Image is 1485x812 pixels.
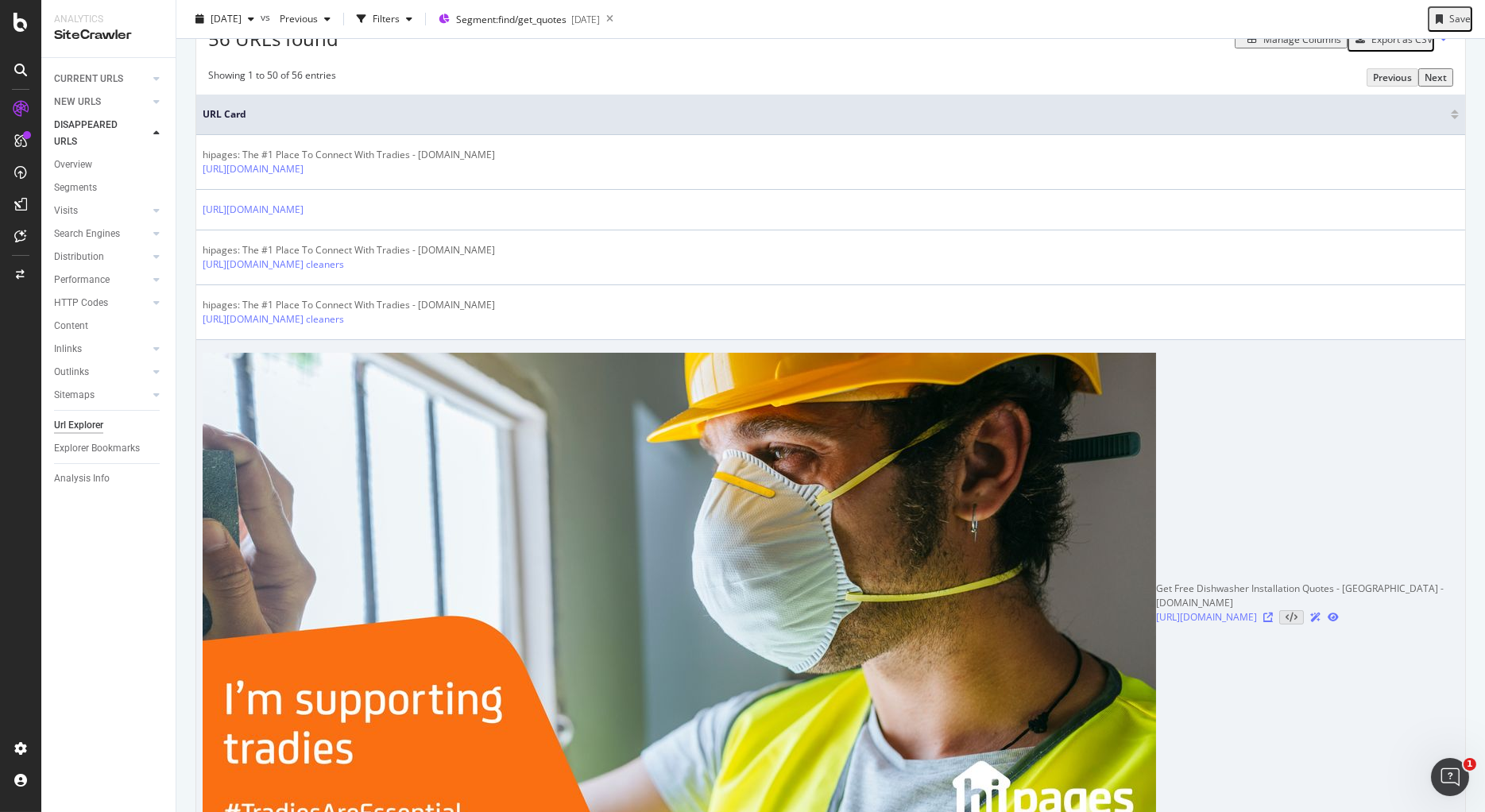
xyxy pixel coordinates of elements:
[1428,6,1472,32] button: Save
[456,13,567,26] span: Segment: find/get_quotes
[1449,12,1471,25] div: Save
[1263,613,1273,622] a: Visit Online Page
[54,13,163,26] div: Analytics
[1464,758,1476,771] span: 1
[54,203,149,219] a: Visits
[54,318,164,334] a: Content
[571,13,600,26] div: [DATE]
[54,295,108,311] div: HTTP Codes
[54,94,101,110] div: NEW URLS
[54,71,149,87] a: CURRENT URLS
[54,387,149,404] a: Sitemaps
[1348,26,1434,52] button: Export as CSV
[1328,610,1339,624] a: URL Inspection
[54,341,149,358] a: Inlinks
[432,6,600,32] button: Segment:find/get_quotes[DATE]
[373,12,400,25] div: Filters
[54,226,149,242] a: Search Engines
[261,10,273,24] span: vs
[1263,33,1341,46] div: Manage Columns
[54,117,149,150] a: DISAPPEARED URLS
[189,6,261,32] button: [DATE]
[54,117,134,150] div: DISAPPEARED URLS
[1373,71,1412,84] div: Previous
[203,148,495,162] div: hipages: The #1 Place To Connect With Tradies - [DOMAIN_NAME]
[273,6,337,32] button: Previous
[211,12,242,25] span: 2025 Sep. 25th
[1156,582,1459,610] div: Get Free Dishwasher Installation Quotes - [GEOGRAPHIC_DATA] - [DOMAIN_NAME]
[1279,610,1304,624] button: View HTML Source
[54,440,140,457] div: Explorer Bookmarks
[203,107,1447,122] span: URL Card
[1431,758,1469,796] iframe: Intercom live chat
[203,243,495,257] div: hipages: The #1 Place To Connect With Tradies - [DOMAIN_NAME]
[203,162,304,176] a: [URL][DOMAIN_NAME]
[54,94,149,110] a: NEW URLS
[54,180,164,196] a: Segments
[208,68,336,87] div: Showing 1 to 50 of 56 entries
[54,417,164,434] a: Url Explorer
[1367,68,1418,87] button: Previous
[1310,610,1321,624] a: AI Url Details
[54,470,110,487] div: Analysis Info
[1371,33,1433,46] div: Export as CSV
[54,249,149,265] a: Distribution
[54,249,104,265] div: Distribution
[54,440,164,457] a: Explorer Bookmarks
[203,298,495,312] div: hipages: The #1 Place To Connect With Tradies - [DOMAIN_NAME]
[54,364,89,381] div: Outlinks
[273,12,318,25] span: Previous
[54,226,120,242] div: Search Engines
[203,257,344,272] a: [URL][DOMAIN_NAME] cleaners
[54,272,149,288] a: Performance
[54,71,123,87] div: CURRENT URLS
[1235,30,1348,48] button: Manage Columns
[350,6,419,32] button: Filters
[54,26,163,44] div: SiteCrawler
[54,157,164,173] a: Overview
[54,417,103,434] div: Url Explorer
[203,312,344,327] a: [URL][DOMAIN_NAME] cleaners
[54,341,82,358] div: Inlinks
[54,470,164,487] a: Analysis Info
[54,272,110,288] div: Performance
[54,203,78,219] div: Visits
[54,318,88,334] div: Content
[1418,68,1453,87] button: Next
[54,387,95,404] div: Sitemaps
[1156,610,1257,624] a: [URL][DOMAIN_NAME]
[54,157,92,173] div: Overview
[1425,71,1447,84] div: Next
[54,295,149,311] a: HTTP Codes
[54,364,149,381] a: Outlinks
[203,203,304,217] a: [URL][DOMAIN_NAME]
[54,180,97,196] div: Segments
